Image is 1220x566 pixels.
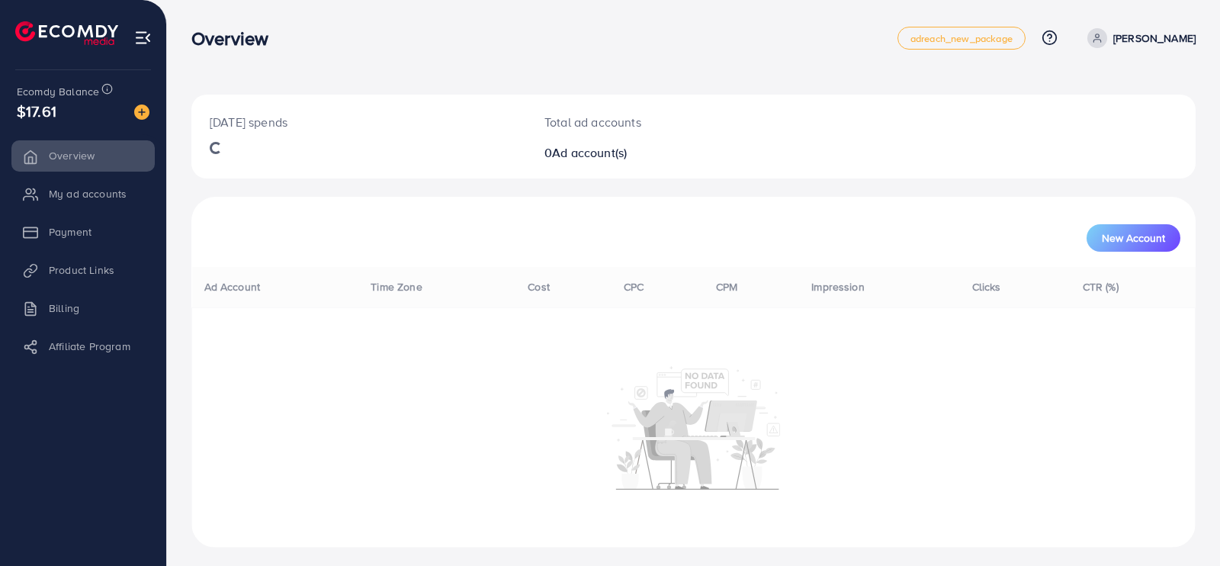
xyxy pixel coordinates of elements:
[134,105,149,120] img: image
[210,113,508,131] p: [DATE] spends
[544,146,759,160] h2: 0
[134,29,152,47] img: menu
[897,27,1026,50] a: adreach_new_package
[17,84,99,99] span: Ecomdy Balance
[910,34,1013,43] span: adreach_new_package
[1081,28,1196,48] a: [PERSON_NAME]
[544,113,759,131] p: Total ad accounts
[1113,29,1196,47] p: [PERSON_NAME]
[552,144,627,161] span: Ad account(s)
[1087,224,1180,252] button: New Account
[191,27,281,50] h3: Overview
[15,21,118,45] img: logo
[17,100,56,122] span: $17.61
[1102,233,1165,243] span: New Account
